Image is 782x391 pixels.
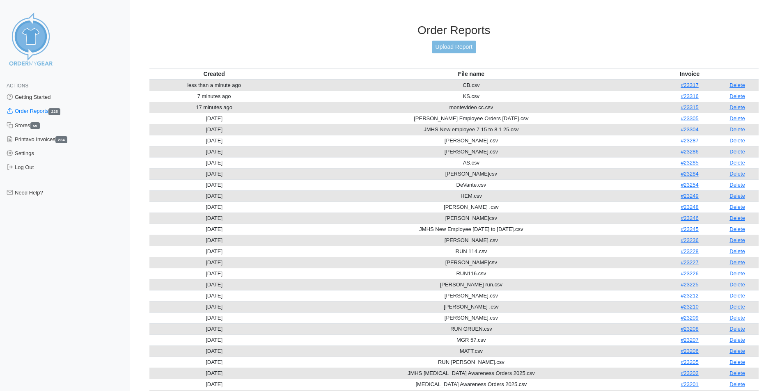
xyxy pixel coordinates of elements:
td: [DATE] [149,135,279,146]
a: #23210 [681,304,698,310]
span: 224 [55,136,67,143]
td: [DATE] [149,290,279,301]
a: Delete [729,337,745,343]
a: #23205 [681,359,698,365]
td: [PERSON_NAME] .csv [279,301,663,312]
a: Delete [729,215,745,221]
a: #23245 [681,226,698,232]
td: DeVante.csv [279,179,663,190]
a: Delete [729,326,745,332]
td: [DATE] [149,323,279,334]
td: [DATE] [149,224,279,235]
td: [PERSON_NAME] Employee Orders [DATE].csv [279,113,663,124]
a: Delete [729,281,745,288]
a: Delete [729,82,745,88]
td: AS.csv [279,157,663,168]
a: #23284 [681,171,698,177]
a: Delete [729,381,745,387]
a: #23202 [681,370,698,376]
a: Delete [729,304,745,310]
a: Delete [729,359,745,365]
th: Created [149,68,279,80]
a: #23304 [681,126,698,133]
a: Delete [729,160,745,166]
td: [PERSON_NAME].csv [279,312,663,323]
td: [DATE] [149,113,279,124]
a: #23206 [681,348,698,354]
a: Delete [729,248,745,254]
td: JMHS New employee 7 15 to 8 1 25.csv [279,124,663,135]
span: Actions [7,83,28,89]
td: [DATE] [149,379,279,390]
a: #23228 [681,248,698,254]
td: JMHS [MEDICAL_DATA] Awareness Orders 2025.csv [279,368,663,379]
a: Delete [729,315,745,321]
td: [PERSON_NAME] run.csv [279,279,663,290]
a: Delete [729,293,745,299]
a: #23209 [681,315,698,321]
a: #23207 [681,337,698,343]
td: [DATE] [149,168,279,179]
a: #23287 [681,137,698,144]
td: [DATE] [149,179,279,190]
a: Delete [729,104,745,110]
td: [DATE] [149,312,279,323]
a: #23317 [681,82,698,88]
a: Upload Report [432,41,476,53]
td: [DATE] [149,334,279,345]
td: JMHS New Employee [DATE] to [DATE].csv [279,224,663,235]
td: [DATE] [149,257,279,268]
th: Invoice [663,68,716,80]
td: [DATE] [149,368,279,379]
td: [PERSON_NAME].csv [279,235,663,246]
td: [DATE] [149,201,279,213]
td: RUN GRUEN.csv [279,323,663,334]
a: #23315 [681,104,698,110]
td: [PERSON_NAME]csv [279,168,663,179]
td: [DATE] [149,213,279,224]
td: less than a minute ago [149,80,279,91]
a: Delete [729,204,745,210]
td: [DATE] [149,124,279,135]
td: montevideo cc.csv [279,102,663,113]
a: Delete [729,348,745,354]
a: Delete [729,237,745,243]
td: MATT.csv [279,345,663,357]
a: Delete [729,137,745,144]
a: #23227 [681,259,698,265]
a: #23286 [681,149,698,155]
a: #23248 [681,204,698,210]
span: 59 [30,122,40,129]
td: RUN 114.csv [279,246,663,257]
a: Delete [729,193,745,199]
td: [PERSON_NAME].csv [279,146,663,157]
td: [DATE] [149,301,279,312]
span: 225 [48,108,60,115]
a: Delete [729,226,745,232]
h3: Order Reports [149,23,759,37]
td: [DATE] [149,246,279,257]
a: #23208 [681,326,698,332]
a: #23226 [681,270,698,277]
td: [PERSON_NAME] .csv [279,201,663,213]
td: [DATE] [149,279,279,290]
a: Delete [729,126,745,133]
a: #23249 [681,193,698,199]
a: #23212 [681,293,698,299]
td: [MEDICAL_DATA] Awareness Orders 2025.csv [279,379,663,390]
a: #23236 [681,237,698,243]
td: RUN116.csv [279,268,663,279]
td: KS.csv [279,91,663,102]
td: HEM.csv [279,190,663,201]
td: [DATE] [149,235,279,246]
a: #23201 [681,381,698,387]
a: Delete [729,270,745,277]
td: [PERSON_NAME]csv [279,257,663,268]
a: #23246 [681,215,698,221]
a: Delete [729,182,745,188]
a: #23316 [681,93,698,99]
td: [DATE] [149,190,279,201]
td: [DATE] [149,146,279,157]
a: #23254 [681,182,698,188]
a: Delete [729,93,745,99]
